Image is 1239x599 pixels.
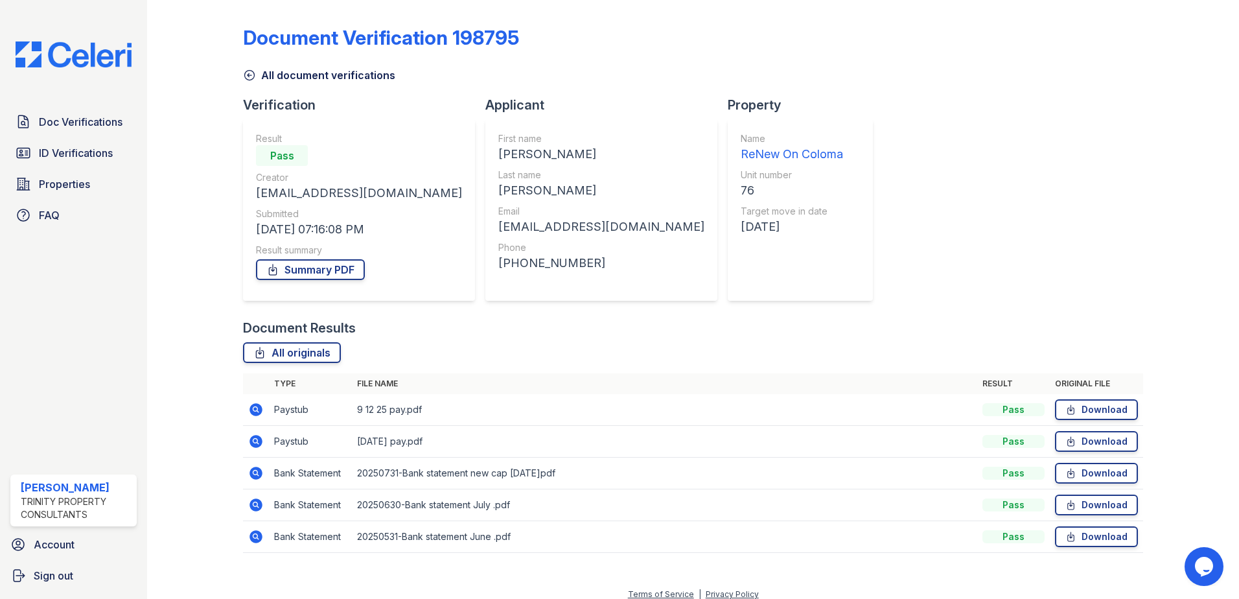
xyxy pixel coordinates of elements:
[982,530,1045,543] div: Pass
[498,254,704,272] div: [PHONE_NUMBER]
[1055,431,1138,452] a: Download
[699,589,701,599] div: |
[269,394,352,426] td: Paystub
[1055,495,1138,515] a: Download
[34,568,73,583] span: Sign out
[741,205,843,218] div: Target move in date
[243,342,341,363] a: All originals
[352,426,977,458] td: [DATE] pay.pdf
[34,537,75,552] span: Account
[269,489,352,521] td: Bank Statement
[10,202,137,228] a: FAQ
[1055,526,1138,547] a: Download
[982,499,1045,511] div: Pass
[498,205,704,218] div: Email
[256,244,462,257] div: Result summary
[256,171,462,184] div: Creator
[982,403,1045,416] div: Pass
[5,41,142,67] img: CE_Logo_Blue-a8612792a0a2168367f1c8372b55b34899dd931a85d93a1a3d3e32e68fde9ad4.png
[741,145,843,163] div: ReNew On Coloma
[256,207,462,220] div: Submitted
[256,132,462,145] div: Result
[243,319,356,337] div: Document Results
[1055,399,1138,420] a: Download
[977,373,1050,394] th: Result
[352,373,977,394] th: File name
[982,435,1045,448] div: Pass
[39,176,90,192] span: Properties
[5,532,142,558] a: Account
[498,145,704,163] div: [PERSON_NAME]
[628,589,694,599] a: Terms of Service
[21,495,132,521] div: Trinity Property Consultants
[10,109,137,135] a: Doc Verifications
[706,589,759,599] a: Privacy Policy
[39,207,60,223] span: FAQ
[1050,373,1143,394] th: Original file
[741,169,843,182] div: Unit number
[728,96,883,114] div: Property
[39,145,113,161] span: ID Verifications
[269,521,352,553] td: Bank Statement
[498,218,704,236] div: [EMAIL_ADDRESS][DOMAIN_NAME]
[741,218,843,236] div: [DATE]
[498,182,704,200] div: [PERSON_NAME]
[10,140,137,166] a: ID Verifications
[352,521,977,553] td: 20250531-Bank statement June .pdf
[269,373,352,394] th: Type
[352,489,977,521] td: 20250630-Bank statement July .pdf
[741,182,843,200] div: 76
[39,114,122,130] span: Doc Verifications
[1055,463,1138,484] a: Download
[256,259,365,280] a: Summary PDF
[243,67,395,83] a: All document verifications
[741,132,843,163] a: Name ReNew On Coloma
[982,467,1045,480] div: Pass
[1185,547,1226,586] iframe: chat widget
[256,145,308,166] div: Pass
[498,169,704,182] div: Last name
[269,458,352,489] td: Bank Statement
[21,480,132,495] div: [PERSON_NAME]
[256,184,462,202] div: [EMAIL_ADDRESS][DOMAIN_NAME]
[243,96,485,114] div: Verification
[352,394,977,426] td: 9 12 25 pay.pdf
[243,26,519,49] div: Document Verification 198795
[498,132,704,145] div: First name
[741,132,843,145] div: Name
[485,96,728,114] div: Applicant
[10,171,137,197] a: Properties
[269,426,352,458] td: Paystub
[498,241,704,254] div: Phone
[256,220,462,239] div: [DATE] 07:16:08 PM
[352,458,977,489] td: 20250731-Bank statement new cap [DATE]pdf
[5,563,142,589] a: Sign out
